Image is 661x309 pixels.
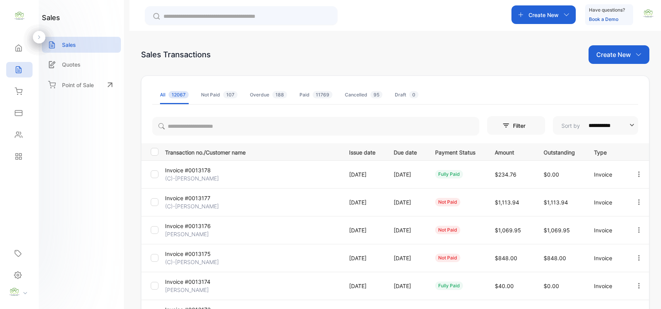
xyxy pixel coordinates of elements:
div: Not Paid [201,91,238,98]
span: 0 [409,91,418,98]
p: Sales [62,41,76,49]
p: Invoice [594,226,619,234]
button: Sort by [553,116,638,135]
div: fully paid [435,282,463,290]
p: [DATE] [394,254,419,262]
a: Point of Sale [42,76,121,93]
a: Sales [42,37,121,53]
span: $1,069.95 [495,227,521,233]
p: Transaction no./Customer name [165,147,339,156]
p: (C)-[PERSON_NAME] [165,174,223,182]
span: $848.00 [495,255,517,261]
p: Invoice [594,254,619,262]
p: Issue date [349,147,378,156]
p: Create New [596,50,631,59]
p: (C)-[PERSON_NAME] [165,202,223,210]
p: [DATE] [394,226,419,234]
p: Due date [394,147,419,156]
span: $1,113.94 [544,199,568,206]
p: Invoice #0013177 [165,194,223,202]
button: Create New [589,45,649,64]
p: [DATE] [349,254,378,262]
p: [DATE] [394,282,419,290]
p: Sort by [561,122,580,130]
p: Invoice #0013178 [165,166,223,174]
a: Quotes [42,57,121,72]
p: [DATE] [349,226,378,234]
p: Invoice #0013176 [165,222,223,230]
div: Paid [300,91,332,98]
span: $0.00 [544,171,559,178]
p: [DATE] [394,170,419,179]
span: $848.00 [544,255,566,261]
span: $234.76 [495,171,516,178]
p: Point of Sale [62,81,94,89]
div: Draft [395,91,418,98]
div: not paid [435,198,460,206]
p: Create New [528,11,559,19]
p: Outstanding [544,147,578,156]
p: (C)-[PERSON_NAME] [165,258,223,266]
span: 107 [223,91,238,98]
p: Invoice #0013174 [165,278,223,286]
div: Overdue [250,91,287,98]
div: Cancelled [345,91,382,98]
span: 188 [272,91,287,98]
p: Payment Status [435,147,479,156]
img: logo [14,10,25,22]
span: 12067 [169,91,189,98]
img: avatar [642,8,654,19]
p: [DATE] [349,170,378,179]
button: Create New [511,5,576,24]
div: Sales Transactions [141,49,211,60]
span: $1,113.94 [495,199,519,206]
p: Invoice #0013175 [165,250,223,258]
div: fully paid [435,170,463,179]
iframe: LiveChat chat widget [628,276,661,309]
p: [DATE] [394,198,419,206]
p: [PERSON_NAME] [165,286,223,294]
p: Invoice [594,282,619,290]
div: All [160,91,189,98]
span: 95 [370,91,382,98]
p: Type [594,147,619,156]
div: not paid [435,226,460,234]
a: Book a Demo [589,16,618,22]
p: Invoice [594,198,619,206]
span: $40.00 [495,283,514,289]
p: Invoice [594,170,619,179]
h1: sales [42,12,60,23]
span: $1,069.95 [544,227,570,233]
p: [DATE] [349,198,378,206]
div: not paid [435,254,460,262]
img: profile [9,286,20,298]
p: Have questions? [589,6,625,14]
p: [DATE] [349,282,378,290]
p: [PERSON_NAME] [165,230,223,238]
p: Amount [495,147,528,156]
span: 11769 [313,91,332,98]
button: avatar [642,5,654,24]
span: $0.00 [544,283,559,289]
p: Quotes [62,60,81,69]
